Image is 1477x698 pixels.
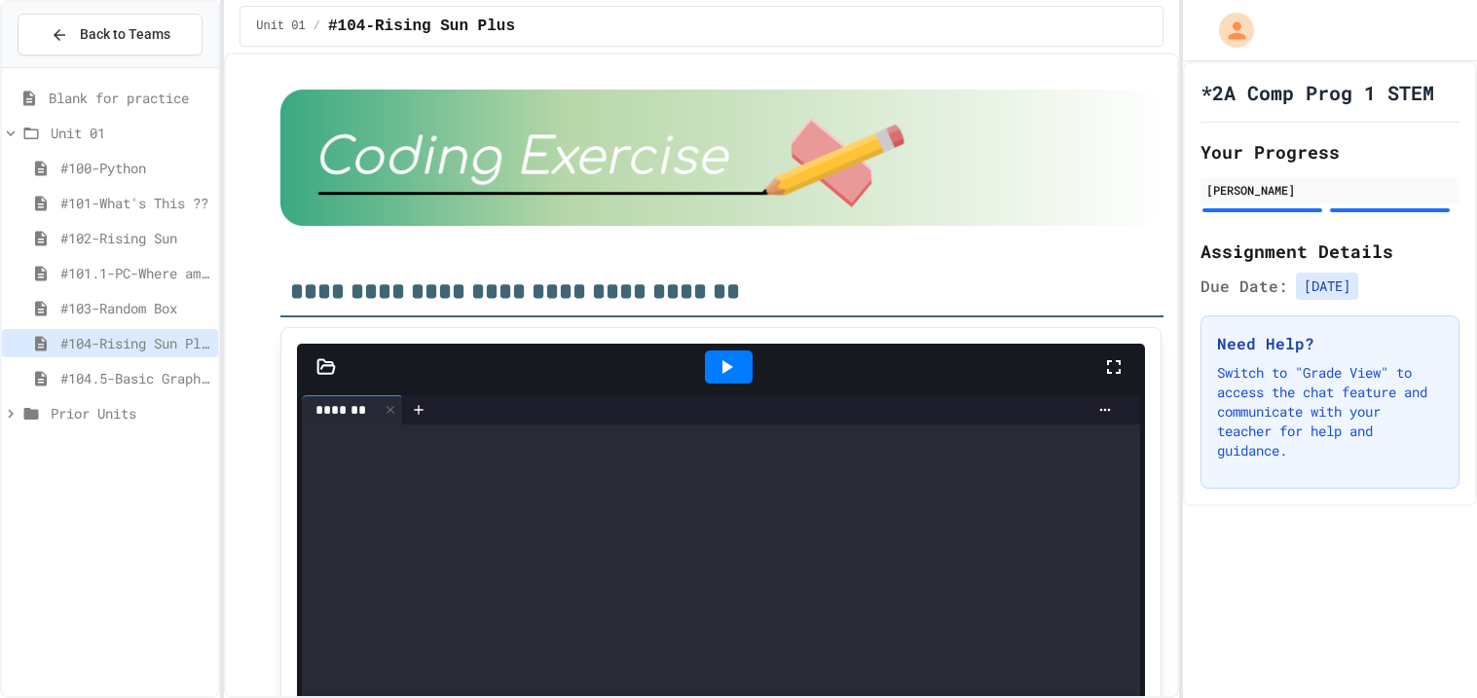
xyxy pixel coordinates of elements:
[1199,8,1259,53] div: My Account
[80,24,170,45] span: Back to Teams
[328,15,515,38] span: #104-Rising Sun Plus
[51,123,210,143] span: Unit 01
[314,18,320,34] span: /
[60,263,210,283] span: #101.1-PC-Where am I?
[60,368,210,388] span: #104.5-Basic Graphics Review
[49,88,210,108] span: Blank for practice
[60,193,210,213] span: #101-What's This ??
[1296,273,1358,300] span: [DATE]
[1200,275,1288,298] span: Due Date:
[1200,79,1434,106] h1: *2A Comp Prog 1 STEM
[60,333,210,353] span: #104-Rising Sun Plus
[1206,181,1454,199] div: [PERSON_NAME]
[1200,138,1459,165] h2: Your Progress
[60,298,210,318] span: #103-Random Box
[51,403,210,423] span: Prior Units
[256,18,305,34] span: Unit 01
[60,158,210,178] span: #100-Python
[1200,238,1459,265] h2: Assignment Details
[60,228,210,248] span: #102-Rising Sun
[1217,332,1443,355] h3: Need Help?
[1217,363,1443,460] p: Switch to "Grade View" to access the chat feature and communicate with your teacher for help and ...
[18,14,203,55] button: Back to Teams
